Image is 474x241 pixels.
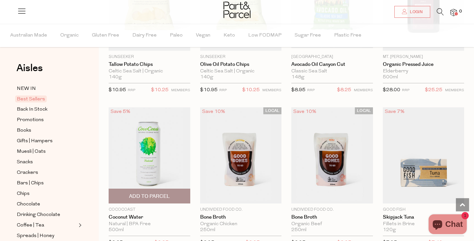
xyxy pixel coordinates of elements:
span: Keto [224,24,235,47]
div: Organic Chicken [200,221,282,227]
span: NEW IN [17,85,36,93]
span: Chocolate [17,201,40,208]
div: Save 5% [109,107,132,116]
a: Coffee | Tea [17,221,77,229]
a: Olive Oil Potato Chips [200,62,282,67]
span: $10.25 [242,86,260,94]
a: Bone Broth [200,214,282,220]
span: Crackers [17,169,38,177]
small: MEMBERS [262,89,281,92]
a: Promotions [17,116,77,124]
small: RRP [128,89,135,92]
span: Vegan [196,24,210,47]
a: Login [394,6,430,18]
div: Save 10% [291,107,318,116]
span: 500ml [109,227,124,233]
span: Snacks [17,158,33,166]
span: Dairy Free [132,24,157,47]
p: Good Fish [383,207,464,213]
span: Books [17,127,31,135]
p: [GEOGRAPHIC_DATA] [291,54,373,60]
a: Crackers [17,169,77,177]
a: 0 [450,9,457,16]
span: $10.95 [200,88,218,93]
a: Aisles [16,63,43,80]
p: CocoCoast [109,207,190,213]
a: Chips [17,190,77,198]
small: MEMBERS [171,89,190,92]
span: Sugar Free [295,24,321,47]
span: $28.00 [383,88,400,93]
span: $8.25 [337,86,351,94]
p: Mt. [PERSON_NAME] [383,54,464,60]
div: Organic Beef [291,221,373,227]
span: 140g [109,74,122,80]
div: Save 7% [383,107,407,116]
span: 120g [383,227,396,233]
span: Australian Made [10,24,47,47]
img: Part&Parcel [224,2,250,18]
span: $10.25 [151,86,169,94]
button: Add To Parcel [109,189,190,203]
p: Undivided Food Co. [200,207,282,213]
p: Sunseeker [109,54,190,60]
img: Bone Broth [200,107,282,203]
div: Fillets in Brine [383,221,464,227]
a: Bars | Chips [17,179,77,187]
div: Classic Sea Salt [291,68,373,74]
a: Back In Stock [17,105,77,114]
span: Gifts | Hampers [17,137,53,145]
span: Aisles [16,61,43,75]
a: NEW IN [17,85,77,93]
small: RRP [219,89,227,92]
span: Promotions [17,116,44,124]
small: RRP [402,89,409,92]
a: Books [17,126,77,135]
div: Natural | BPA Free [109,221,190,227]
a: Gifts | Hampers [17,137,77,145]
span: $10.95 [109,88,126,93]
inbox-online-store-chat: Shopify online store chat [427,214,469,236]
span: 148g [291,74,304,80]
span: Drinking Chocolate [17,211,60,219]
span: 0 [458,9,463,14]
span: Low FODMAP [248,24,281,47]
span: Login [408,9,423,15]
div: Celtic Sea Salt | Organic [200,68,282,74]
span: Add To Parcel [129,193,170,200]
a: Avocado Oil Canyon Cut [291,62,373,67]
a: Snacks [17,158,77,166]
span: Paleo [170,24,183,47]
a: Bone Broth [291,214,373,220]
span: 500ml [383,74,398,80]
a: Muesli | Oats [17,147,77,156]
span: 140g [200,74,213,80]
span: $8.95 [291,88,305,93]
a: Best Sellers [17,95,77,103]
p: Undivided Food Co. [291,207,373,213]
button: Expand/Collapse Coffee | Tea [77,221,82,229]
small: MEMBERS [354,89,373,92]
img: Coconut Water [109,107,190,203]
div: Save 10% [200,107,227,116]
span: Plastic Free [334,24,361,47]
span: LOCAL [263,107,281,114]
p: Sunseeker [200,54,282,60]
a: Organic Pressed Juice [383,62,464,67]
span: Best Sellers [15,95,47,102]
a: Spreads | Honey [17,232,77,240]
span: $25.25 [425,86,442,94]
div: Elderberry [383,68,464,74]
span: Coffee | Tea [17,222,44,229]
span: Organic [60,24,79,47]
span: Gluten Free [92,24,119,47]
a: Tallow Potato Chips [109,62,190,67]
a: Skipjack Tuna [383,214,464,220]
span: 250ml [291,227,306,233]
span: Back In Stock [17,106,47,114]
img: Skipjack Tuna [383,107,464,203]
span: Spreads | Honey [17,232,54,240]
a: Coconut Water [109,214,190,220]
span: Muesli | Oats [17,148,46,156]
a: Drinking Chocolate [17,211,77,219]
